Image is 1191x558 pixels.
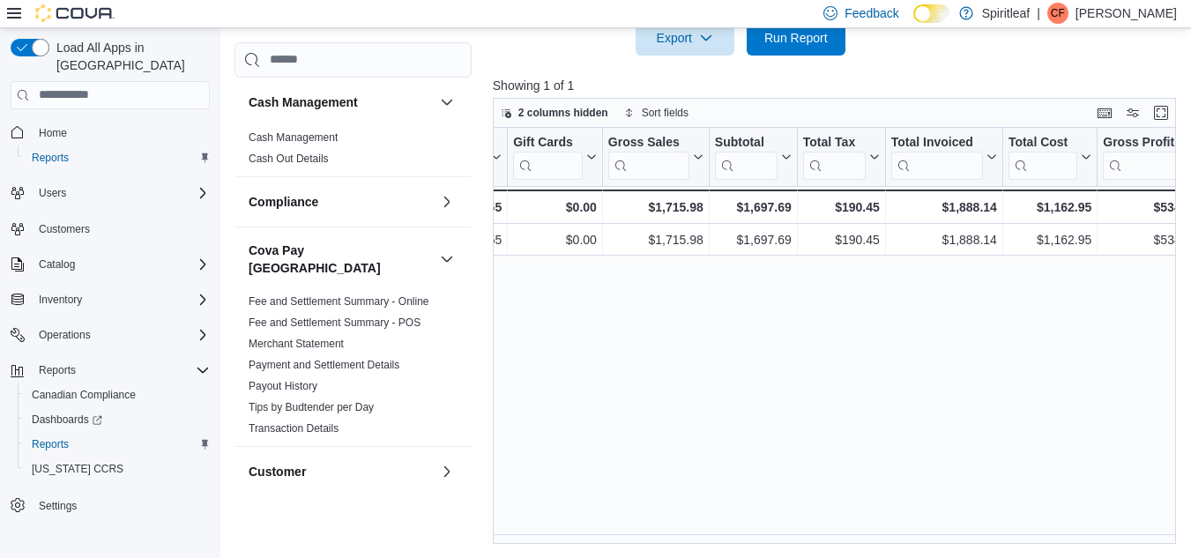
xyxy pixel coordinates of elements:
a: Payment and Settlement Details [249,358,399,370]
img: Cova [35,4,115,22]
span: Settings [39,499,77,513]
button: Reports [18,432,217,457]
button: Export [636,20,734,56]
span: Merchant Statement [249,336,344,350]
span: Operations [39,328,91,342]
span: Reports [25,147,210,168]
input: Dark Mode [913,4,950,23]
button: [US_STATE] CCRS [18,457,217,481]
span: Users [39,186,66,200]
span: Reports [32,360,210,381]
div: $190.45 [803,197,880,218]
span: Fee and Settlement Summary - POS [249,315,421,329]
a: Settings [32,495,84,517]
span: Tips by Budtender per Day [249,399,374,413]
span: 2 columns hidden [518,106,608,120]
button: Operations [4,323,217,347]
button: Operations [32,324,98,346]
button: Catalog [4,252,217,277]
button: Settings [4,492,217,517]
span: Cash Management [249,130,338,144]
span: Feedback [845,4,898,22]
span: Sort fields [642,106,689,120]
button: Users [4,181,217,205]
button: Enter fullscreen [1150,102,1172,123]
span: Settings [32,494,210,516]
span: Reports [25,434,210,455]
div: Gross Sales [608,134,689,179]
span: Catalog [39,257,75,272]
button: Customer [249,462,433,480]
button: Keyboard shortcuts [1094,102,1115,123]
a: Cash Management [249,130,338,143]
button: Display options [1122,102,1143,123]
div: $1,697.69 [715,197,792,218]
div: $1,715.98 [608,229,703,250]
span: Customers [39,222,90,236]
div: Cova Pay [GEOGRAPHIC_DATA] [234,290,472,445]
p: Spiritleaf [982,3,1030,24]
button: Canadian Compliance [18,383,217,407]
h3: Customer [249,462,306,480]
span: Export [646,20,724,56]
div: $0.00 [513,229,597,250]
div: Chelsea F [1047,3,1068,24]
span: Fee and Settlement Summary - Online [249,294,429,308]
div: Subtotal [715,134,778,179]
div: Total Cost [1009,134,1077,179]
h3: Cova Pay [GEOGRAPHIC_DATA] [249,241,433,276]
h3: Compliance [249,192,318,210]
div: Cash Management [234,126,472,175]
a: Transaction Details [249,421,339,434]
div: Total Invoiced [891,134,983,179]
span: Home [39,126,67,140]
div: Gift Card Sales [513,134,583,179]
span: CF [1051,3,1065,24]
span: Transaction Details [249,420,339,435]
span: Cash Out Details [249,151,329,165]
span: Payout History [249,378,317,392]
a: Fee and Settlement Summary - Online [249,294,429,307]
button: Compliance [436,190,458,212]
button: Subtotal [715,134,792,179]
button: Reports [4,358,217,383]
button: Total Cost [1009,134,1091,179]
div: $0.00 [513,197,597,218]
button: Reports [18,145,217,170]
button: Home [4,120,217,145]
button: Catalog [32,254,82,275]
span: Catalog [32,254,210,275]
button: Cova Pay [GEOGRAPHIC_DATA] [436,248,458,269]
span: [US_STATE] CCRS [32,462,123,476]
div: $190.45 [803,229,880,250]
span: Payment and Settlement Details [249,357,399,371]
button: Sort fields [617,102,696,123]
span: Reports [32,437,69,451]
a: Home [32,123,74,144]
button: Inventory [4,287,217,312]
a: Tips by Budtender per Day [249,400,374,413]
button: 2 columns hidden [494,102,615,123]
button: Total Invoiced [891,134,997,179]
a: Cash Out Details [249,152,329,164]
button: Run Report [747,20,845,56]
div: $1,162.95 [1009,229,1091,250]
a: Reports [25,434,76,455]
a: Fee and Settlement Summary - POS [249,316,421,328]
button: Cash Management [249,93,433,110]
div: $1,697.69 [715,229,792,250]
span: Users [32,182,210,204]
button: Gift Cards [513,134,597,179]
button: Total Tax [803,134,880,179]
h3: Cash Management [249,93,358,110]
span: Dashboards [32,413,102,427]
div: Gross Sales [608,134,689,151]
span: Home [32,122,210,144]
span: Canadian Compliance [25,384,210,405]
span: Run Report [764,29,828,47]
div: Subtotal [715,134,778,151]
div: $1,715.98 [608,197,703,218]
a: Merchant Statement [249,337,344,349]
a: Dashboards [25,409,109,430]
div: Total Tax [803,134,866,151]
